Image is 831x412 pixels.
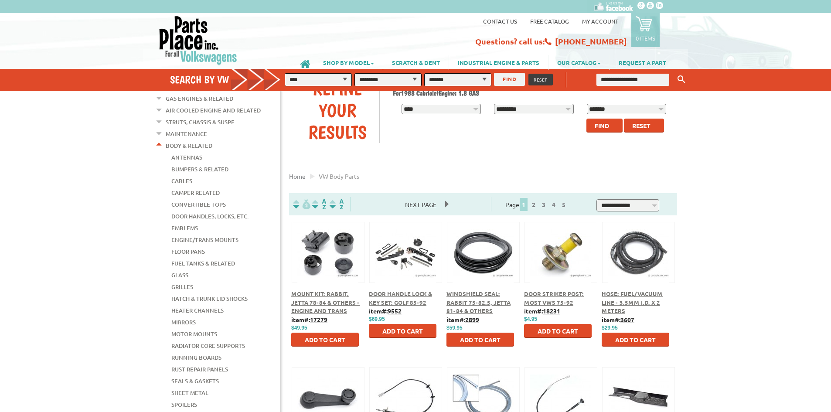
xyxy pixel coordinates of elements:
[171,317,196,328] a: Mirrors
[171,187,220,198] a: Camper Related
[530,17,569,25] a: Free Catalog
[369,316,385,322] span: $69.95
[636,34,655,42] p: 0 items
[446,290,511,314] a: Windshield Seal: Rabbit 75-82.5, Jetta 81-84 & Others
[530,201,538,208] a: 2
[328,199,345,209] img: Sort by Sales Rank
[171,269,188,281] a: Glass
[319,172,359,180] span: VW body parts
[465,316,479,323] u: 2899
[538,327,578,335] span: Add to Cart
[460,336,501,344] span: Add to Cart
[632,122,650,129] span: Reset
[675,72,688,87] button: Keyword Search
[369,290,432,306] a: Door Handle Lock & Key Set: Golf 85-92
[171,387,208,398] a: Sheet Metal
[595,122,609,129] span: Find
[602,316,634,323] b: item#:
[396,201,445,208] a: Next Page
[171,258,235,269] a: Fuel Tanks & Related
[305,336,345,344] span: Add to Cart
[449,55,548,70] a: INDUSTRIAL ENGINE & PARTS
[166,128,207,140] a: Maintenance
[170,73,289,86] h4: Search by VW
[610,55,675,70] a: REQUEST A PART
[171,293,248,304] a: Hatch & Trunk Lid Shocks
[548,55,610,70] a: OUR CATALOG
[446,325,463,331] span: $59.95
[291,325,307,331] span: $49.95
[383,55,449,70] a: SCRATCH & DENT
[171,152,202,163] a: Antennas
[491,197,582,211] div: Page
[171,340,245,351] a: Radiator Core Supports
[171,175,192,187] a: Cables
[171,199,226,210] a: Convertible Tops
[540,201,548,208] a: 3
[171,399,197,410] a: Spoilers
[314,55,383,70] a: SHOP BY MODEL
[291,290,360,314] a: Mount Kit: Rabbit, Jetta 78-84 & Others - Engine and Trans
[166,116,238,128] a: Struts, Chassis & Suspe...
[520,198,528,211] span: 1
[171,305,224,316] a: Heater Channels
[602,290,663,314] a: Hose: Fuel/Vacuum Line - 3.5mm I.D. x 2 meters
[310,316,327,323] u: 17279
[524,307,560,315] b: item#:
[524,316,537,322] span: $4.95
[158,15,238,65] img: Parts Place Inc!
[289,172,306,180] a: Home
[171,281,193,293] a: Grilles
[171,163,228,175] a: Bumpers & Related
[528,74,553,85] button: RESET
[171,375,219,387] a: Seals & Gaskets
[171,364,228,375] a: Rust Repair Panels
[291,333,359,347] button: Add to Cart
[396,198,445,211] span: Next Page
[291,316,327,323] b: item#:
[586,119,623,133] button: Find
[483,17,517,25] a: Contact us
[166,93,233,104] a: Gas Engines & Related
[171,234,238,245] a: Engine/Trans Mounts
[293,199,310,209] img: filterpricelow.svg
[615,336,656,344] span: Add to Cart
[171,328,217,340] a: Motor Mounts
[369,324,436,338] button: Add to Cart
[382,327,423,335] span: Add to Cart
[631,13,660,47] a: 0 items
[624,119,664,133] button: Reset
[524,324,592,338] button: Add to Cart
[582,17,618,25] a: My Account
[446,316,479,323] b: item#:
[171,222,198,234] a: Emblems
[550,201,558,208] a: 4
[369,307,402,315] b: item#:
[393,89,671,97] h2: 1988 Cabriolet
[534,76,548,83] span: RESET
[393,89,401,97] span: For
[524,290,584,306] a: Door Striker Post: most VWs 75-92
[166,105,261,116] a: Air Cooled Engine and Related
[171,246,205,257] a: Floor Pans
[171,211,249,222] a: Door Handles, Locks, Etc.
[543,307,560,315] u: 18231
[620,316,634,323] u: 3607
[602,325,618,331] span: $29.95
[310,199,328,209] img: Sort by Headline
[388,307,402,315] u: 9552
[296,78,379,143] div: Refine Your Results
[446,333,514,347] button: Add to Cart
[560,201,568,208] a: 5
[171,352,221,363] a: Running Boards
[602,333,669,347] button: Add to Cart
[494,73,525,86] button: FIND
[439,89,479,97] span: Engine: 1.8 GAS
[166,140,212,151] a: Body & Related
